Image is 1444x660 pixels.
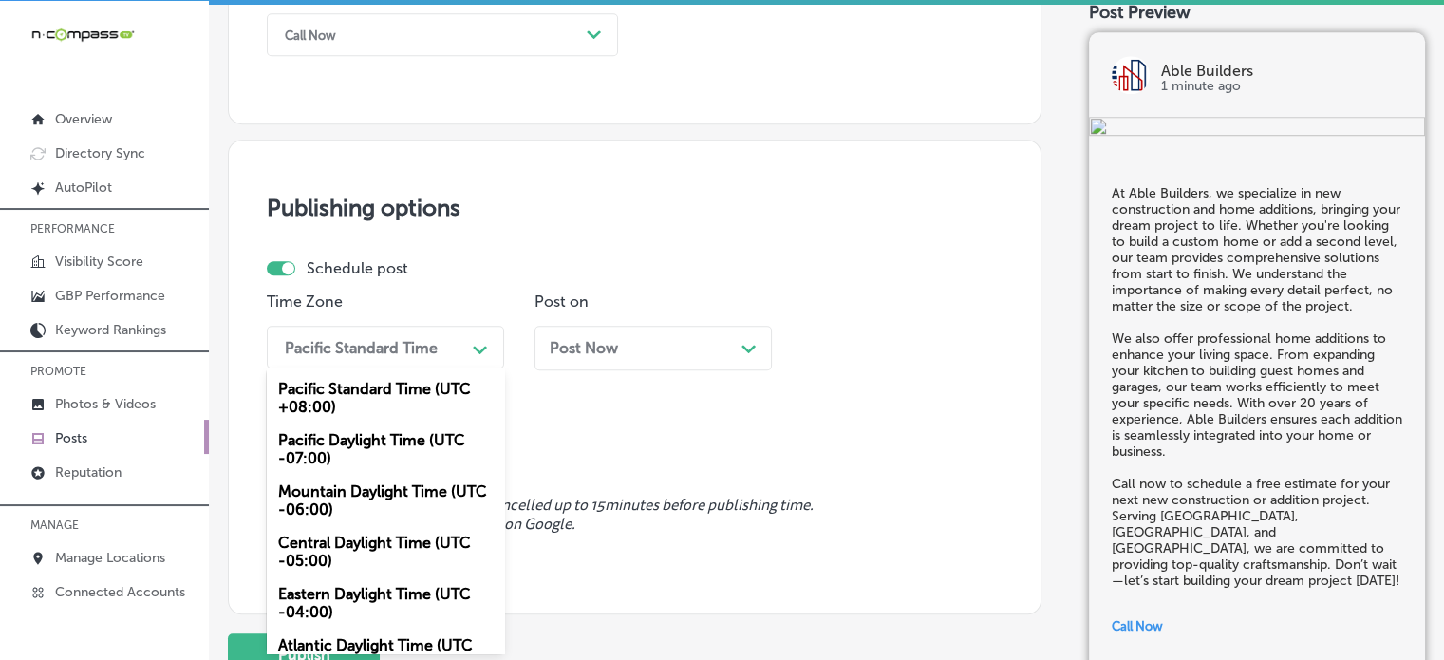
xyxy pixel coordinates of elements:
[1112,619,1163,633] span: Call Now
[1161,79,1402,94] p: 1 minute ago
[1112,56,1150,94] img: logo
[534,292,772,311] p: Post on
[1161,64,1402,79] p: Able Builders
[267,424,504,475] div: Pacific Daylight Time (UTC -07:00)
[55,322,166,338] p: Keyword Rankings
[55,584,185,600] p: Connected Accounts
[55,396,156,412] p: Photos & Videos
[55,464,122,481] p: Reputation
[1112,185,1402,589] h5: At Able Builders, we specialize in new construction and home additions, bringing your dream proje...
[1089,117,1425,140] img: 450f1d62-03da-4d33-994c-dfc19dfbdbd7
[267,292,504,311] p: Time Zone
[55,288,165,304] p: GBP Performance
[55,145,145,161] p: Directory Sync
[285,338,438,356] div: Pacific Standard Time
[30,26,135,44] img: 660ab0bf-5cc7-4cb8-ba1c-48b5ae0f18e60NCTV_CLogo_TV_Black_-500x88.png
[267,372,504,424] div: Pacific Standard Time (UTC +08:00)
[550,339,618,357] span: Post Now
[1089,2,1425,23] div: Post Preview
[267,475,504,526] div: Mountain Daylight Time (UTC -06:00)
[267,577,504,629] div: Eastern Daylight Time (UTC -04:00)
[267,194,1003,221] h3: Publishing options
[55,179,112,196] p: AutoPilot
[267,526,504,577] div: Central Daylight Time (UTC -05:00)
[55,254,143,270] p: Visibility Score
[307,259,408,277] label: Schedule post
[55,111,112,127] p: Overview
[285,28,336,42] div: Call Now
[55,430,87,446] p: Posts
[267,497,1003,533] span: Scheduled posts can be edited or cancelled up to 15 minutes before publishing time. Videos cannot...
[55,550,165,566] p: Manage Locations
